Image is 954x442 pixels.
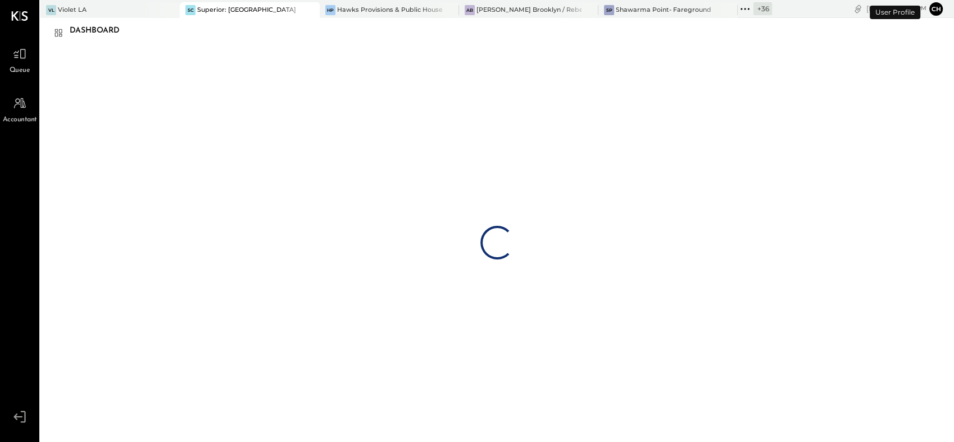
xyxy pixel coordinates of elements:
[1,43,39,76] a: Queue
[852,3,864,15] div: copy link
[70,22,131,40] div: Dashboard
[917,4,926,12] span: pm
[616,6,711,15] div: Shawarma Point- Fareground
[465,5,475,15] div: AB
[476,6,582,15] div: [PERSON_NAME] Brooklyn / Rebel Cafe
[197,6,296,15] div: Superior: [GEOGRAPHIC_DATA]
[3,115,37,125] span: Accountant
[893,3,915,14] span: 7 : 00
[10,66,30,76] span: Queue
[604,5,614,15] div: SP
[929,2,943,16] button: Ch
[1,93,39,125] a: Accountant
[870,6,920,19] div: User Profile
[325,5,335,15] div: HP
[866,3,926,14] div: [DATE]
[753,2,772,15] div: + 36
[185,5,196,15] div: SC
[58,6,87,15] div: Violet LA
[46,5,56,15] div: VL
[337,6,442,15] div: Hawks Provisions & Public House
